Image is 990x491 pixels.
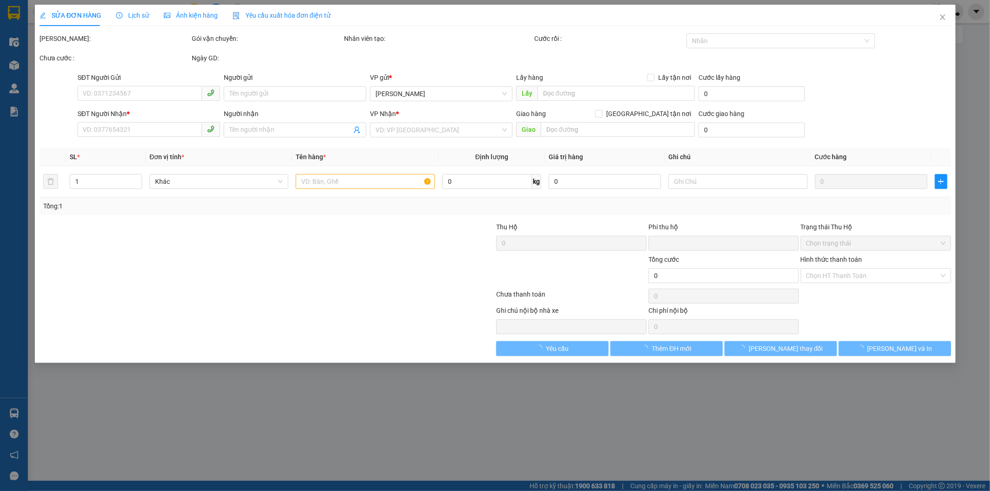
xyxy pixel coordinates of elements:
[699,74,740,81] label: Cước lấy hàng
[39,12,46,19] span: edit
[815,153,847,161] span: Cước hàng
[495,289,647,305] div: Chưa thanh toán
[149,153,184,161] span: Đơn vị tính
[207,89,214,97] span: phone
[537,86,695,101] input: Dọc đường
[648,305,798,319] div: Chi phí nội bộ
[78,72,220,83] div: SĐT Người Gửi
[39,33,190,44] div: [PERSON_NAME]:
[749,343,823,354] span: [PERSON_NAME] thay đổi
[43,174,58,189] button: delete
[534,33,684,44] div: Cước rồi :
[516,86,537,101] span: Lấy
[116,12,123,19] span: clock-circle
[724,341,836,356] button: [PERSON_NAME] thay đổi
[654,72,695,83] span: Lấy tận nơi
[164,12,170,19] span: picture
[641,345,652,351] span: loading
[532,174,541,189] span: kg
[375,87,507,101] span: Lý Nhân
[665,148,811,166] th: Ghi chú
[699,110,744,117] label: Cước giao hàng
[43,201,382,211] div: Tổng: 1
[934,174,947,189] button: plus
[549,153,583,161] span: Giá trị hàng
[116,12,149,19] span: Lịch sử
[738,345,749,351] span: loading
[516,74,543,81] span: Lấy hàng
[233,12,330,19] span: Yêu cầu xuất hóa đơn điện tử
[475,153,508,161] span: Định lượng
[800,256,862,263] label: Hình thức thanh toán
[344,33,532,44] div: Nhân viên tạo:
[496,223,517,231] span: Thu Hộ
[496,305,646,319] div: Ghi chú nội bộ nhà xe
[857,345,867,351] span: loading
[192,33,342,44] div: Gói vận chuyển:
[70,153,77,161] span: SL
[536,345,546,351] span: loading
[155,174,283,188] span: Khác
[233,12,240,19] img: icon
[78,109,220,119] div: SĐT Người Nhận
[353,126,361,134] span: user-add
[296,153,326,161] span: Tên hàng
[938,13,946,21] span: close
[838,341,951,356] button: [PERSON_NAME] và In
[164,12,218,19] span: Ảnh kiện hàng
[610,341,722,356] button: Thêm ĐH mới
[699,86,804,101] input: Cước lấy hàng
[296,174,434,189] input: VD: Bàn, Ghế
[806,236,945,250] span: Chọn trạng thái
[516,122,540,137] span: Giao
[546,343,569,354] span: Yêu cầu
[224,109,366,119] div: Người nhận
[699,123,804,137] input: Cước giao hàng
[370,110,396,117] span: VP Nhận
[800,222,951,232] div: Trạng thái Thu Hộ
[652,343,691,354] span: Thêm ĐH mới
[39,12,101,19] span: SỬA ĐƠN HÀNG
[496,341,608,356] button: Yêu cầu
[815,174,927,189] input: 0
[207,125,214,133] span: phone
[668,174,807,189] input: Ghi Chú
[370,72,512,83] div: VP gửi
[39,53,190,63] div: Chưa cước :
[648,222,798,236] div: Phí thu hộ
[867,343,932,354] span: [PERSON_NAME] và In
[935,178,946,185] span: plus
[602,109,695,119] span: [GEOGRAPHIC_DATA] tận nơi
[516,110,545,117] span: Giao hàng
[192,53,342,63] div: Ngày GD:
[929,5,955,31] button: Close
[224,72,366,83] div: Người gửi
[540,122,695,137] input: Dọc đường
[648,256,679,263] span: Tổng cước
